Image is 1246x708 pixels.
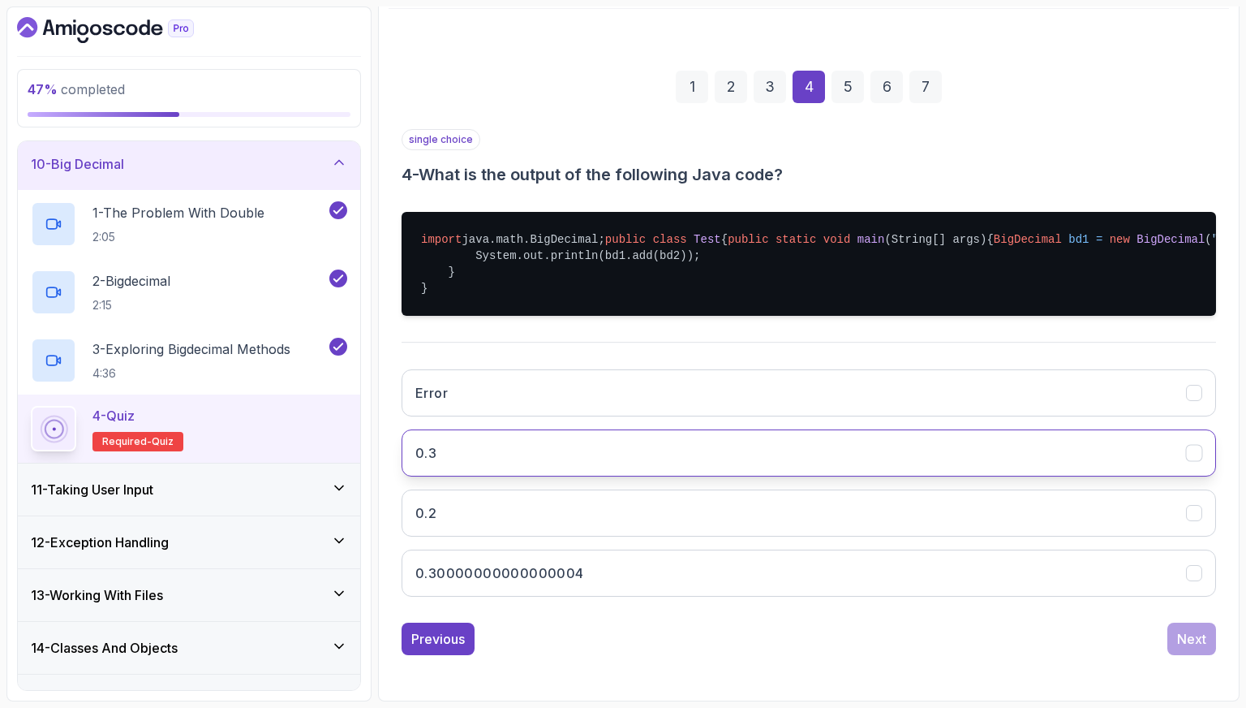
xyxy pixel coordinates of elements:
[31,154,124,174] h3: 10 - Big Decimal
[694,233,721,246] span: Test
[402,430,1216,477] button: 0.3
[18,569,360,621] button: 13-Working With Files
[28,81,58,97] span: 47 %
[402,212,1216,316] pre: java.math.BigDecimal; { { ( ); ( ); System.out.println(bd1.add(bd2)); } }
[823,233,851,246] span: void
[31,270,347,315] button: 2-Bigdecimal2:15
[715,71,747,103] div: 2
[102,435,152,448] span: Required-
[1110,233,1130,246] span: new
[31,338,347,383] button: 3-Exploring Bigdecimal Methods4:36
[421,233,462,246] span: import
[1068,233,1089,246] span: bd1
[18,138,360,190] button: 10-Big Decimal
[1177,629,1206,649] div: Next
[884,233,986,246] span: (String[] args)
[31,201,347,247] button: 1-The Problem With Double2:05
[18,464,360,516] button: 11-Taking User Input
[402,490,1216,537] button: 0.2
[402,369,1216,417] button: Error
[402,129,480,150] p: single choice
[1212,233,1246,246] span: "0.1"
[18,516,360,568] button: 12-Exception Handling
[415,503,436,523] h3: 0.2
[92,229,264,245] p: 2:05
[653,233,687,246] span: class
[676,71,708,103] div: 1
[31,638,178,658] h3: 14 - Classes And Objects
[415,383,448,403] h3: Error
[1167,623,1216,655] button: Next
[92,339,290,359] p: 3 - Exploring Bigdecimal Methods
[411,629,465,649] div: Previous
[402,163,1216,186] h3: 4 - What is the output of the following Java code?
[1136,233,1205,246] span: BigDecimal
[92,406,135,425] p: 4 - Quiz
[31,406,347,451] button: 4-QuizRequired-quiz
[754,71,786,103] div: 3
[402,550,1216,597] button: 0.30000000000000004
[31,533,169,552] h3: 12 - Exception Handling
[92,203,264,222] p: 1 - The Problem With Double
[909,71,942,103] div: 7
[994,233,1062,246] span: BigDecimal
[415,563,584,583] h3: 0.30000000000000004
[605,233,646,246] span: public
[92,297,170,313] p: 2:15
[1096,233,1102,246] span: =
[17,17,231,43] a: Dashboard
[92,365,290,382] p: 4:36
[92,271,170,291] p: 2 - Bigdecimal
[31,480,153,499] h3: 11 - Taking User Input
[18,622,360,674] button: 14-Classes And Objects
[31,585,163,605] h3: 13 - Working With Files
[776,233,816,246] span: static
[831,71,864,103] div: 5
[793,71,825,103] div: 4
[728,233,768,246] span: public
[870,71,903,103] div: 6
[415,443,436,463] h3: 0.3
[857,233,885,246] span: main
[152,435,174,448] span: quiz
[402,623,475,655] button: Previous
[28,81,125,97] span: completed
